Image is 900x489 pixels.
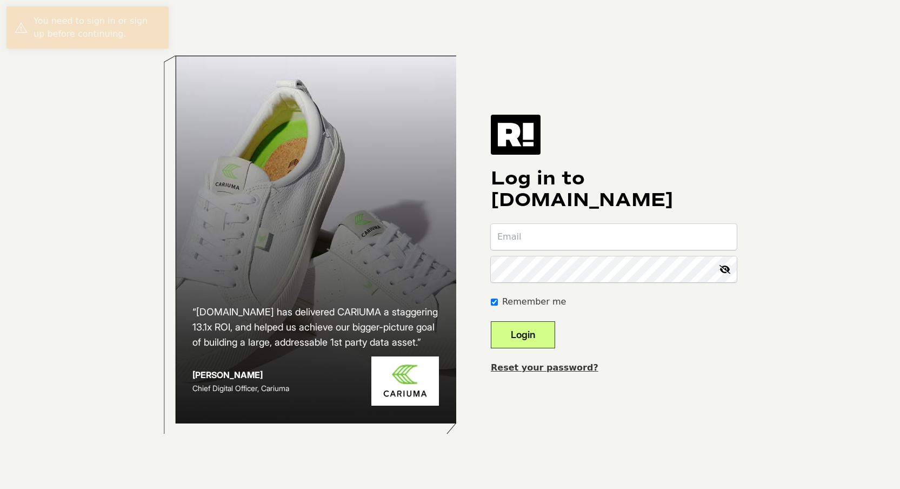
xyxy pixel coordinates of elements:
[192,369,263,380] strong: [PERSON_NAME]
[502,295,566,308] label: Remember me
[491,321,555,348] button: Login
[491,224,737,250] input: Email
[491,168,737,211] h1: Log in to [DOMAIN_NAME]
[371,356,439,406] img: Cariuma
[34,15,161,41] div: You need to sign in or sign up before continuing.
[491,362,598,373] a: Reset your password?
[192,384,289,393] span: Chief Digital Officer, Cariuma
[192,305,439,350] h2: “[DOMAIN_NAME] has delivered CARIUMA a staggering 13.1x ROI, and helped us achieve our bigger-pic...
[491,115,541,155] img: Retention.com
